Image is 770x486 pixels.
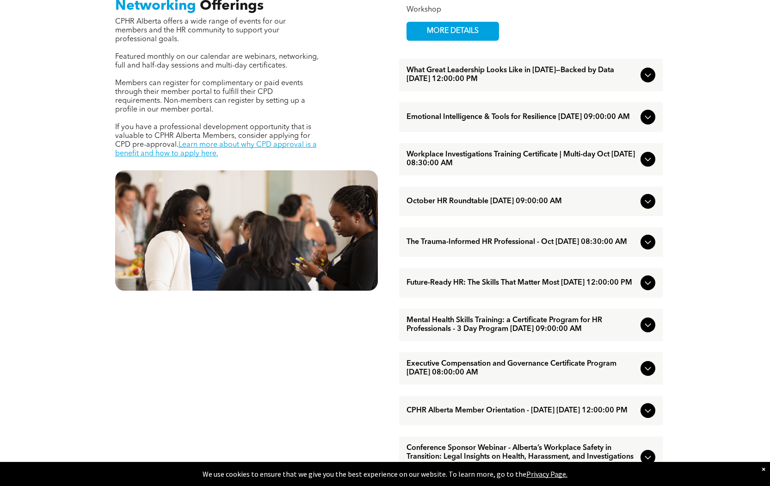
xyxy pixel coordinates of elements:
span: The Trauma-Informed HR Professional - Oct [DATE] 08:30:00 AM [407,238,637,247]
span: Future-Ready HR: The Skills That Matter Most [DATE] 12:00:00 PM [407,279,637,287]
span: Workplace Investigations Training Certificate | Multi-day Oct [DATE] 08:30:00 AM [407,150,637,168]
span: Conference Sponsor Webinar - Alberta’s Workplace Safety in Transition: Legal Insights on Health, ... [407,444,637,470]
div: Dismiss notification [762,464,765,474]
span: Emotional Intelligence & Tools for Resilience [DATE] 09:00:00 AM [407,113,637,122]
a: Privacy Page. [526,469,567,479]
span: Mental Health Skills Training: a Certificate Program for HR Professionals - 3 Day Program [DATE] ... [407,316,637,334]
a: Learn more about why CPD approval is a benefit and how to apply here. [115,141,317,157]
span: October HR Roundtable [DATE] 09:00:00 AM [407,197,637,206]
span: Members can register for complimentary or paid events through their member portal to fulfill thei... [115,80,305,113]
span: Featured monthly on our calendar are webinars, networking, full and half-day sessions and multi-d... [115,53,319,69]
span: CPHR Alberta offers a wide range of events for our members and the HR community to support your p... [115,18,286,43]
span: If you have a professional development opportunity that is valuable to CPHR Alberta Members, cons... [115,124,311,149]
span: What Great Leadership Looks Like in [DATE]—Backed by Data [DATE] 12:00:00 PM [407,66,637,84]
span: CPHR Alberta Member Orientation - [DATE] [DATE] 12:00:00 PM [407,406,637,415]
a: MORE DETAILS [407,22,499,41]
div: Workshop [407,6,655,14]
span: Executive Compensation and Governance Certificate Program [DATE] 08:00:00 AM [407,360,637,377]
span: MORE DETAILS [416,22,489,40]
